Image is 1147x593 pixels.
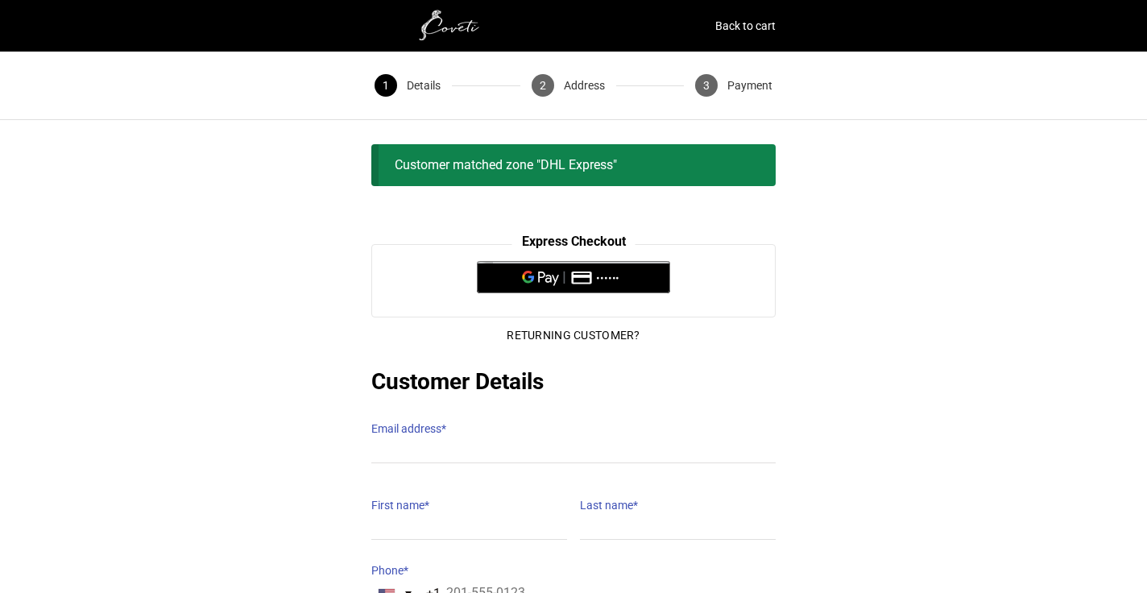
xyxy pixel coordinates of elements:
button: Pay with GPay [477,261,670,293]
span: 1 [375,74,397,97]
span: Address [564,74,605,97]
button: 1 Details [363,52,452,119]
span: Payment [727,74,772,97]
span: 3 [695,74,718,97]
button: 3 Payment [684,52,784,119]
text: •••••• [597,272,621,284]
button: 2 Address [520,52,616,119]
img: white1.png [371,10,532,42]
button: Returning Customer? [494,317,652,353]
span: 2 [532,74,554,97]
span: Details [407,74,441,97]
a: Back to cart [715,15,776,37]
label: Last name [580,494,776,516]
label: Email address [371,417,776,440]
div: Customer matched zone "DHL Express" [371,144,776,186]
label: First name [371,494,567,516]
label: Phone [371,559,776,582]
h2: Customer Details [371,366,776,398]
